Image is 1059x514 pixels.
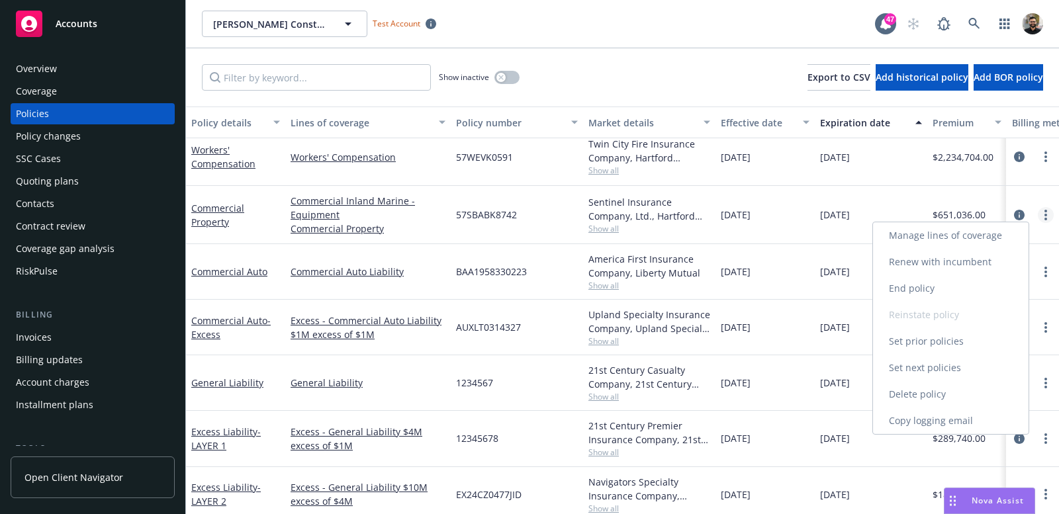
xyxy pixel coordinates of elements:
[1038,320,1054,335] a: more
[1038,207,1054,223] a: more
[588,447,710,458] span: Show all
[588,280,710,291] span: Show all
[873,275,1029,302] a: End policy
[456,265,527,278] span: BAA1958330223
[807,71,870,83] span: Export to CSV
[873,249,1029,275] a: Renew with incumbent
[11,327,175,348] a: Invoices
[974,71,1043,83] span: Add BOR policy
[1022,13,1043,34] img: photo
[439,71,489,83] span: Show inactive
[24,470,123,484] span: Open Client Navigator
[721,488,751,501] span: [DATE]
[721,208,751,222] span: [DATE]
[11,103,175,124] a: Policies
[16,238,115,259] div: Coverage gap analysis
[16,193,54,214] div: Contacts
[721,320,751,334] span: [DATE]
[11,216,175,237] a: Contract review
[588,363,710,391] div: 21st Century Casualty Company, 21st Century Insurance Group, RT Specialty Insurance Services, LLC...
[213,17,328,31] span: [PERSON_NAME] Construction
[291,314,445,341] a: Excess - Commercial Auto Liability $1M excess of $1M
[588,335,710,347] span: Show all
[820,488,850,501] span: [DATE]
[11,148,175,169] a: SSC Cases
[191,425,261,452] span: - LAYER 1
[820,116,907,130] div: Expiration date
[815,107,927,138] button: Expiration date
[933,488,986,501] span: $187,000.00
[820,320,850,334] span: [DATE]
[11,193,175,214] a: Contacts
[1038,264,1054,280] a: more
[1038,486,1054,502] a: more
[588,223,710,234] span: Show all
[884,13,896,25] div: 47
[972,495,1024,506] span: Nova Assist
[1011,486,1027,502] a: circleInformation
[1011,207,1027,223] a: circleInformation
[820,376,850,390] span: [DATE]
[191,481,261,507] span: - LAYER 2
[16,103,49,124] div: Policies
[933,116,987,130] div: Premium
[291,222,445,236] a: Commercial Property
[16,349,83,370] div: Billing updates
[56,19,97,29] span: Accounts
[11,261,175,282] a: RiskPulse
[820,150,850,164] span: [DATE]
[583,107,715,138] button: Market details
[873,381,1029,407] a: Delete policy
[1038,149,1054,165] a: more
[16,372,89,393] div: Account charges
[588,116,696,130] div: Market details
[16,81,57,102] div: Coverage
[191,314,271,341] span: - Excess
[291,265,445,278] a: Commercial Auto Liability
[456,320,521,334] span: AUXLT0314327
[873,355,1029,381] a: Set next policies
[291,480,445,508] a: Excess - General Liability $10M excess of $4M
[285,107,451,138] button: Lines of coverage
[876,64,968,91] button: Add historical policy
[191,376,263,389] a: General Liability
[715,107,815,138] button: Effective date
[191,144,255,170] a: Workers' Compensation
[16,58,57,79] div: Overview
[16,148,61,169] div: SSC Cases
[588,252,710,280] div: America First Insurance Company, Liberty Mutual
[721,150,751,164] span: [DATE]
[456,431,498,445] span: 12345678
[11,58,175,79] a: Overview
[721,431,751,445] span: [DATE]
[807,64,870,91] button: Export to CSV
[900,11,927,37] a: Start snowing
[933,150,993,164] span: $2,234,704.00
[11,394,175,415] a: Installment plans
[588,419,710,447] div: 21st Century Premier Insurance Company, 21st Century Insurance Group, RT Specialty Insurance Serv...
[588,391,710,402] span: Show all
[961,11,988,37] a: Search
[291,376,445,390] a: General Liability
[1038,431,1054,447] a: more
[1011,149,1027,165] a: circleInformation
[873,407,1029,434] a: Copy logging email
[11,349,175,370] a: Billing updates
[721,116,795,130] div: Effective date
[451,107,583,138] button: Policy number
[191,425,261,452] a: Excess Liability
[944,488,1035,514] button: Nova Assist
[367,17,441,30] span: Test Account
[588,475,710,503] div: Navigators Specialty Insurance Company, Hartford Insurance Group, Brown & Riding Insurance Servic...
[456,150,513,164] span: 57WEVK0591
[588,308,710,335] div: Upland Specialty Insurance Company, Upland Specialty Insurance Company, Brown & Riding Insurance ...
[191,116,265,130] div: Policy details
[456,376,493,390] span: 1234567
[588,195,710,223] div: Sentinel Insurance Company, Ltd., Hartford Insurance Group
[11,126,175,147] a: Policy changes
[202,64,431,91] input: Filter by keyword...
[11,308,175,321] div: Billing
[974,64,1043,91] button: Add BOR policy
[11,81,175,102] a: Coverage
[191,314,271,341] a: Commercial Auto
